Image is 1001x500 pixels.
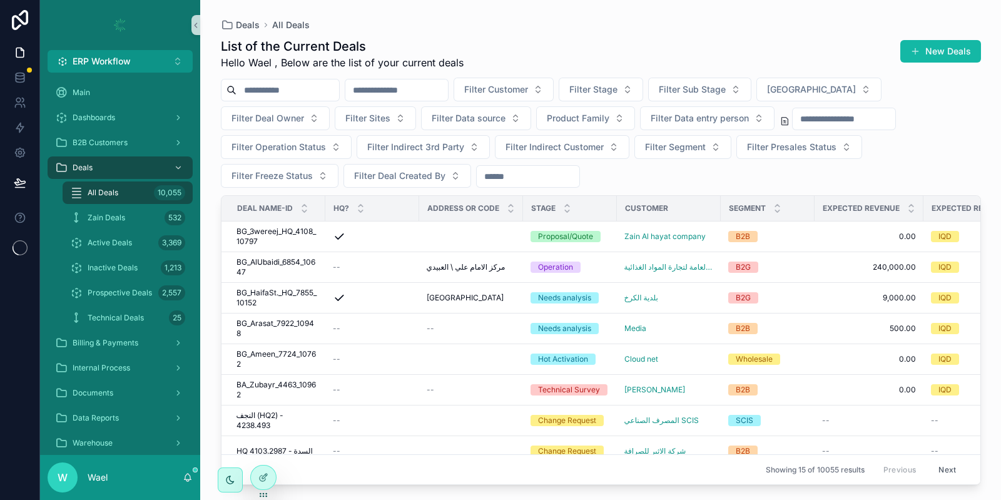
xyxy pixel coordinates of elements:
span: Main [73,88,90,98]
div: B2B [736,446,750,457]
span: Deals [73,163,93,173]
a: -- [333,385,412,395]
a: وزارة التجارة - الشركة العامة لتجارة المواد الغذائية [624,262,713,272]
span: -- [333,324,340,334]
div: Needs analysis [538,323,591,334]
a: -- [333,416,412,426]
a: Billing & Payments [48,332,193,354]
img: App logo [110,15,130,35]
button: Select Button [756,78,882,101]
span: Dashboards [73,113,115,123]
a: Cloud net [624,354,713,364]
span: Filter Operation Status [231,141,326,153]
a: Documents [48,382,193,404]
span: -- [333,416,340,426]
button: Select Button [559,78,643,101]
span: Filter Deal Created By [354,170,445,182]
span: Filter Data entry person [651,112,749,125]
div: scrollable content [40,73,200,455]
a: B2B [728,384,807,395]
span: Warehouse [73,438,113,448]
a: B2B [728,446,807,457]
a: -- [333,324,412,334]
span: Segment [729,203,766,213]
a: Active Deals3,369 [63,232,193,254]
a: Deals [48,156,193,179]
span: Filter Data source [432,112,506,125]
button: Select Button [357,135,490,159]
button: Select Button [536,106,635,130]
a: Proposal/Quote [531,231,609,242]
a: Technical Survey [531,384,609,395]
a: -- [822,446,916,456]
span: Data Reports [73,413,119,423]
span: 0.00 [822,354,916,364]
span: Filter Indirect 3rd Party [367,141,464,153]
button: Select Button [736,135,862,159]
span: Filter Sites [345,112,390,125]
a: B2G [728,262,807,273]
div: B2B [736,323,750,334]
button: Select Button [640,106,775,130]
h1: List of the Current Deals [221,38,464,55]
span: -- [822,416,830,426]
a: Technical Deals25 [63,307,193,329]
span: -- [333,446,340,456]
a: Zain Al hayat company [624,232,706,242]
a: BG_Arasat_7922_10948 [236,319,318,339]
span: B2B Customers [73,138,128,148]
a: Media [624,324,713,334]
div: Needs analysis [538,292,591,304]
div: IQD [938,292,952,304]
div: 25 [169,310,185,325]
span: HQ? [333,203,349,213]
span: -- [822,446,830,456]
span: Deal Name-ID [237,203,293,213]
div: IQD [938,262,952,273]
a: [GEOGRAPHIC_DATA] [427,293,516,303]
div: Change Request [538,446,596,457]
button: Select Button [343,164,471,188]
button: Select Button [454,78,554,101]
a: Main [48,81,193,104]
a: 0.00 [822,385,916,395]
span: Documents [73,388,113,398]
a: HQ السدة - 4103.2987 [236,446,318,456]
a: النجف (HQ2) - 4238.493 [236,411,318,431]
a: المصرف الصناعي SCIS [624,416,699,426]
button: Select Button [48,50,193,73]
a: 9,000.00 [822,293,916,303]
span: Hello Wael , Below are the list of your current deals [221,55,464,70]
div: IQD [938,354,952,365]
a: بلدية الكرخ [624,293,658,303]
a: Zain Deals532 [63,207,193,229]
span: Filter Stage [569,83,617,96]
span: Zain Deals [88,213,125,223]
a: Change Request [531,446,609,457]
a: Warehouse [48,432,193,454]
span: 240,000.00 [822,262,916,272]
a: Cloud net [624,354,658,364]
button: Select Button [495,135,629,159]
div: Proposal/Quote [538,231,593,242]
span: W [58,470,68,485]
button: New Deals [900,40,981,63]
a: BG_HaifaSt._HQ_7855_10152 [236,288,318,308]
a: -- [822,416,916,426]
span: [PERSON_NAME] [624,385,685,395]
div: B2B [736,231,750,242]
span: -- [333,354,340,364]
span: -- [931,416,938,426]
a: -- [427,385,516,395]
a: BG_3wereej_HQ_4108_10797 [236,227,318,247]
a: SCIS [728,415,807,426]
